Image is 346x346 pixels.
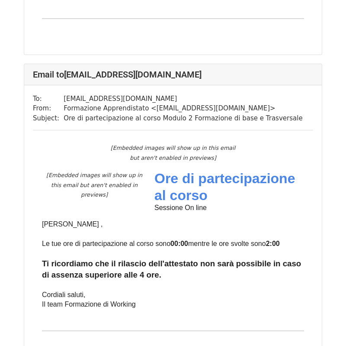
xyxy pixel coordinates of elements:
span: Cordiali saluti, [42,291,85,298]
td: From: [33,103,64,113]
span: Il team Formazione di Working [42,301,136,308]
span: Sessione On line [154,204,207,211]
td: [EMAIL_ADDRESS][DOMAIN_NAME] [64,94,302,104]
span: Ore di partecipazione al corso [154,171,295,203]
span: 2:00 [266,240,280,247]
td: To: [33,94,64,104]
em: [Embedded images will show up in this email but aren't enabled in previews] [46,172,142,198]
iframe: Chat Widget [303,304,346,346]
h4: Email to [EMAIL_ADDRESS][DOMAIN_NAME] [33,69,313,80]
td: Subject: [33,113,64,123]
span: 00:00 [170,240,188,247]
em: [Embedded images will show up in this email but aren't enabled in previews] [111,145,235,161]
span: mentre le ore svolte sono [188,240,266,247]
span: Ti ricordiamo che il rilascio dell'attestato non sarà possibile in caso di assenza superiore alle... [42,259,301,279]
span: Le tue ore di partecipazione al corso sono [42,240,170,247]
span: [PERSON_NAME] , [42,220,103,228]
td: Ore di partecipazione al corso Modulo 2 Formazione di base e Trasversale [64,113,302,123]
td: Formazione Apprendistato < [EMAIL_ADDRESS][DOMAIN_NAME] > [64,103,302,113]
div: Widget chat [303,304,346,346]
